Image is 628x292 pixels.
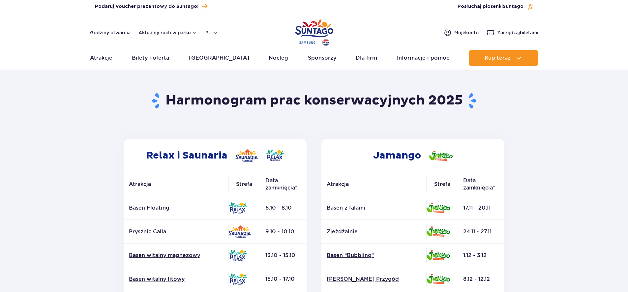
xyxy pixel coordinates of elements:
img: Saunaria [228,225,251,238]
img: Jamango [426,274,450,284]
td: 6.10 - 8.10 [260,196,307,220]
h2: Jamango [321,139,504,172]
span: Zarządzaj biletami [497,29,538,36]
span: Moje konto [454,29,479,36]
img: Relax [266,150,284,161]
td: 9.10 - 10.10 [260,220,307,244]
span: Posłuchaj piosenki [458,3,523,10]
th: Data zamknięcia* [260,172,307,196]
a: Basen “Bubbling” [327,252,421,259]
img: Relax [228,250,247,261]
td: 8.12 - 12.12 [458,267,504,291]
th: Strefa [426,172,458,196]
th: Atrakcja [321,172,426,196]
a: Godziny otwarcia [90,29,131,36]
a: Park of Poland [295,16,333,47]
p: Basen Floating [129,204,223,212]
button: Kup teraz [469,50,538,66]
a: Mojekonto [444,29,479,37]
th: Data zamknięcia* [458,172,504,196]
img: Jamango [426,203,450,213]
button: Aktualny ruch w parku [138,30,197,35]
h1: Harmonogram prac konserwacyjnych 2025 [121,92,507,109]
h2: Relax i Saunaria [124,139,307,172]
img: Jamango [426,250,450,260]
span: Kup teraz [485,55,511,61]
a: [PERSON_NAME] Przygód [327,276,421,283]
a: Zarządzajbiletami [487,29,538,37]
button: Posłuchaj piosenkiSuntago [458,3,533,10]
a: Sponsorzy [308,50,336,66]
td: 17.11 - 20.11 [458,196,504,220]
a: Bilety i oferta [132,50,169,66]
span: Podaruj Voucher prezentowy do Suntago! [95,3,198,10]
a: Atrakcje [90,50,112,66]
th: Atrakcja [124,172,228,196]
th: Strefa [228,172,260,196]
td: 1.12 - 3.12 [458,244,504,267]
td: 15.10 - 17.10 [260,267,307,291]
a: Prysznic Calla [129,228,223,235]
img: Relax [228,202,247,214]
img: Jamango [426,226,450,237]
a: Podaruj Voucher prezentowy do Suntago! [95,2,207,11]
a: Dla firm [356,50,377,66]
a: Basen z falami [327,204,421,212]
td: 13.10 - 15.10 [260,244,307,267]
img: Saunaria [235,149,258,162]
a: [GEOGRAPHIC_DATA] [189,50,249,66]
a: Zjeżdżalnie [327,228,421,235]
a: Basen witalny magnezowy [129,252,223,259]
td: 24.11 - 27.11 [458,220,504,244]
button: pl [205,29,218,36]
a: Informacje i pomoc [397,50,449,66]
img: Relax [228,274,247,285]
a: Basen witalny litowy [129,276,223,283]
a: Nocleg [269,50,288,66]
span: Suntago [503,4,523,9]
img: Jamango [429,151,453,161]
